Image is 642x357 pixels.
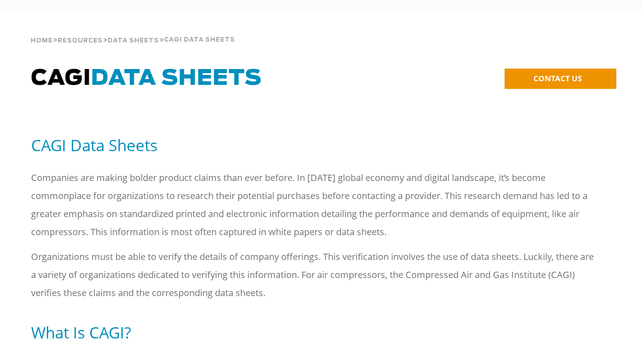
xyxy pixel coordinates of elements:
span: Home [31,38,53,44]
a: CONTACT US [505,69,616,89]
h5: CAGI Data Sheets [31,135,611,155]
a: Data Sheets [108,36,159,44]
h5: What Is CAGI? [31,322,611,343]
div: > > > [31,14,235,48]
a: Home [31,36,53,44]
p: Organizations must be able to verify the details of company offerings. This verification involves... [31,248,595,302]
span: Cagi Data Sheets [164,37,235,43]
span: Data Sheets [108,38,159,44]
p: Companies are making bolder product claims than ever before. In [DATE] global economy and digital... [31,169,595,241]
a: Resources [58,36,103,44]
span: CONTACT US [533,73,582,83]
span: Resources [58,38,103,44]
span: CAGI [31,68,262,89]
span: Data Sheets [91,68,262,89]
